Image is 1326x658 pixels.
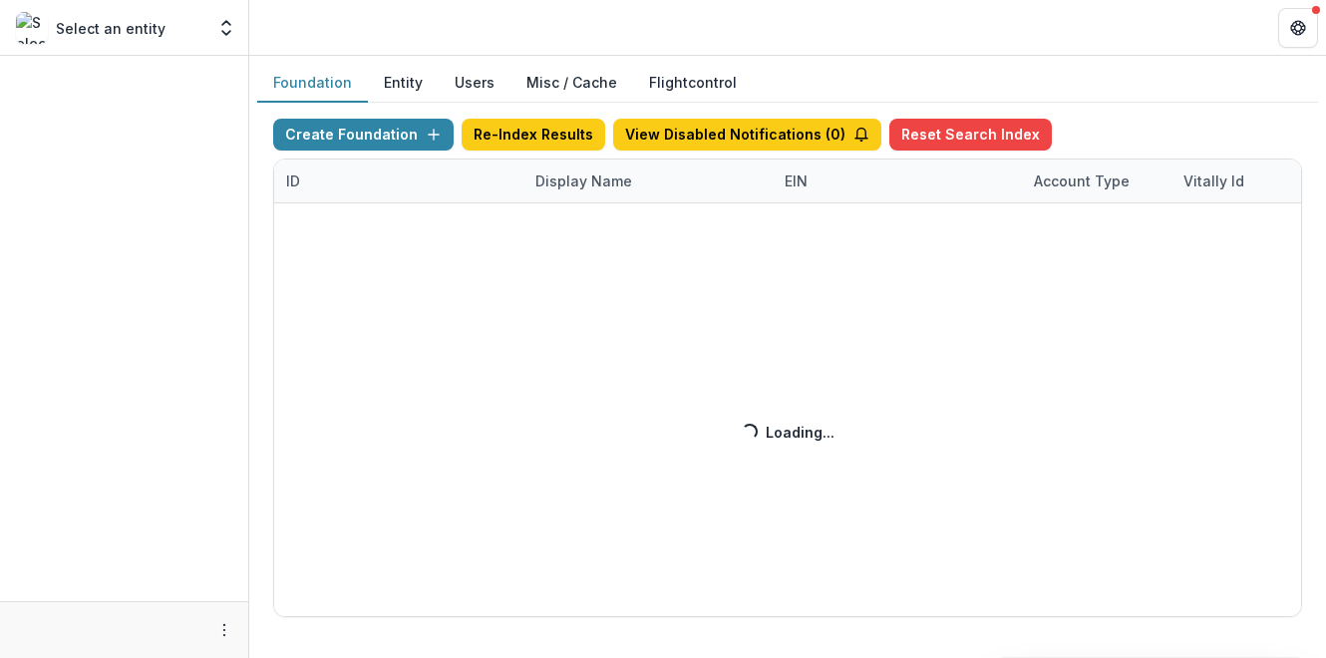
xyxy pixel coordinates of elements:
[439,64,510,103] button: Users
[649,72,737,93] a: Flightcontrol
[1278,8,1318,48] button: Get Help
[212,8,240,48] button: Open entity switcher
[56,18,166,39] p: Select an entity
[368,64,439,103] button: Entity
[16,12,48,44] img: Select an entity
[257,64,368,103] button: Foundation
[510,64,633,103] button: Misc / Cache
[212,618,236,642] button: More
